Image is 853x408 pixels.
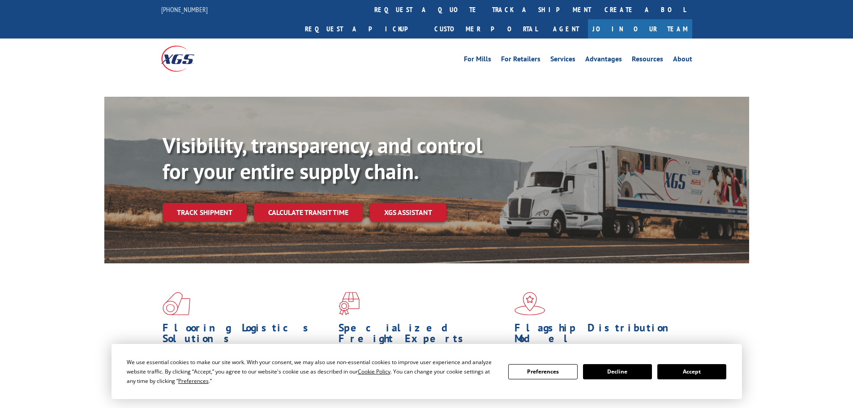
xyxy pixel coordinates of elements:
[550,56,575,65] a: Services
[298,19,428,39] a: Request a pickup
[508,364,577,379] button: Preferences
[632,56,663,65] a: Resources
[544,19,588,39] a: Agent
[514,292,545,315] img: xgs-icon-flagship-distribution-model-red
[254,203,363,222] a: Calculate transit time
[588,19,692,39] a: Join Our Team
[339,322,508,348] h1: Specialized Freight Experts
[583,364,652,379] button: Decline
[127,357,497,386] div: We use essential cookies to make our site work. With your consent, we may also use non-essential ...
[585,56,622,65] a: Advantages
[657,364,726,379] button: Accept
[673,56,692,65] a: About
[358,368,390,375] span: Cookie Policy
[163,292,190,315] img: xgs-icon-total-supply-chain-intelligence-red
[111,344,742,399] div: Cookie Consent Prompt
[339,292,360,315] img: xgs-icon-focused-on-flooring-red
[428,19,544,39] a: Customer Portal
[514,322,684,348] h1: Flagship Distribution Model
[163,203,247,222] a: Track shipment
[501,56,540,65] a: For Retailers
[370,203,446,222] a: XGS ASSISTANT
[464,56,491,65] a: For Mills
[161,5,208,14] a: [PHONE_NUMBER]
[163,131,482,185] b: Visibility, transparency, and control for your entire supply chain.
[178,377,209,385] span: Preferences
[163,322,332,348] h1: Flooring Logistics Solutions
